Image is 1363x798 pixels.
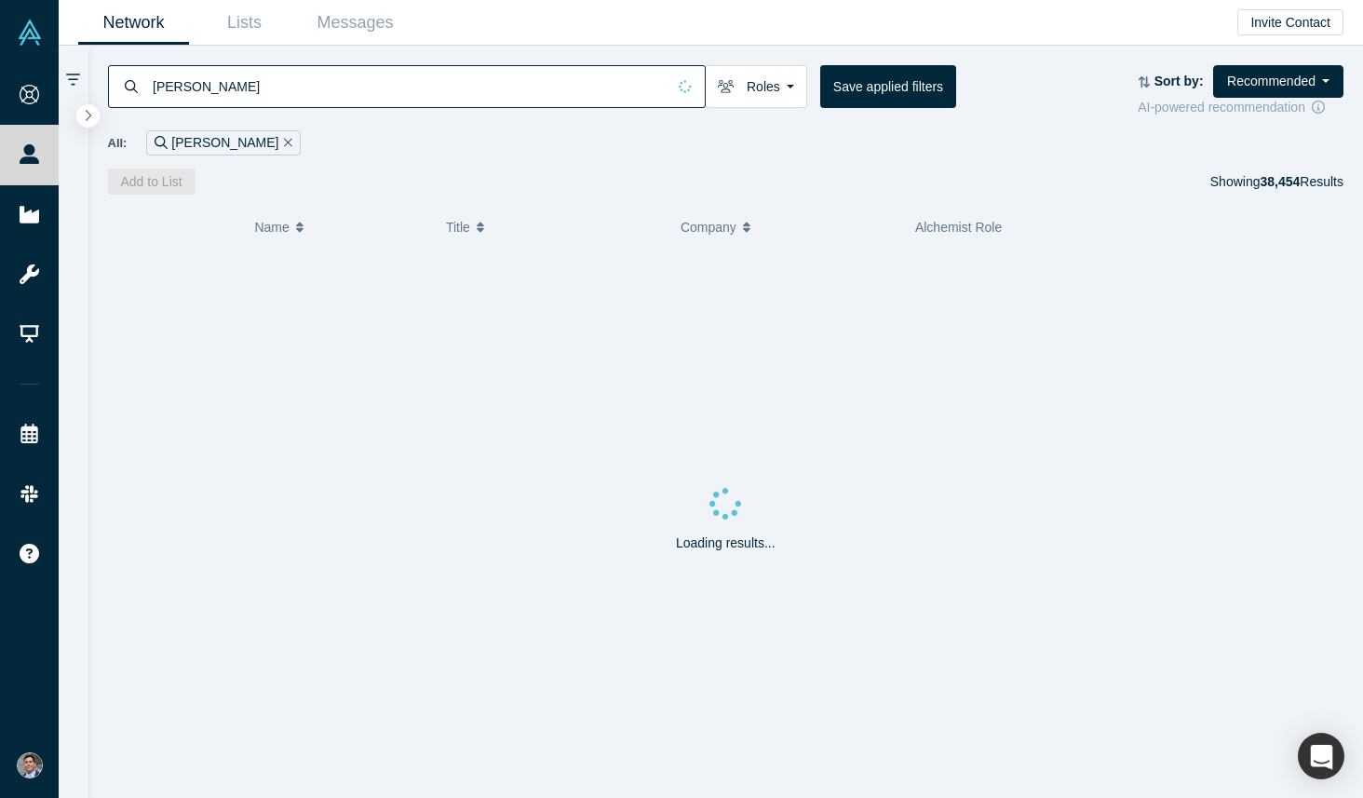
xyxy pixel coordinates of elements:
span: All: [108,134,128,153]
span: Alchemist Role [915,220,1002,235]
img: Will Schumaker's Account [17,752,43,778]
button: Recommended [1213,65,1343,98]
p: Loading results... [676,534,776,553]
button: Save applied filters [820,65,956,108]
button: Roles [705,65,807,108]
button: Invite Contact [1237,9,1343,35]
a: Messages [300,1,411,45]
div: [PERSON_NAME] [146,130,301,156]
span: Company [681,208,736,247]
button: Name [254,208,426,247]
a: Network [78,1,189,45]
span: Name [254,208,289,247]
button: Remove Filter [278,132,292,154]
input: Search by name, title, company, summary, expertise, investment criteria or topics of focus [151,64,666,108]
strong: 38,454 [1260,174,1300,189]
div: AI-powered recommendation [1138,98,1343,117]
div: Showing [1210,169,1343,195]
button: Title [446,208,661,247]
strong: Sort by: [1154,74,1204,88]
button: Company [681,208,896,247]
img: Alchemist Vault Logo [17,20,43,46]
span: Results [1260,174,1343,189]
span: Title [446,208,470,247]
button: Add to List [108,169,196,195]
a: Lists [189,1,300,45]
